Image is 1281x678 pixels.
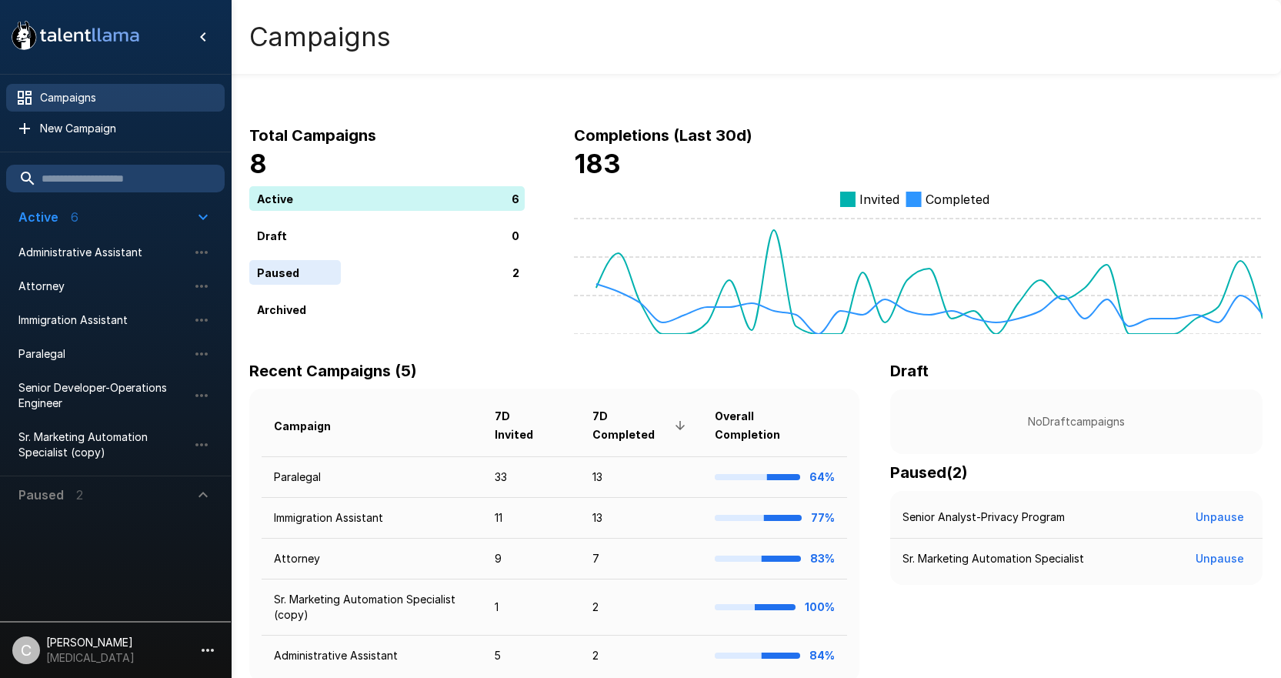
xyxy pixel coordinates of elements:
[482,579,580,636] td: 1
[715,407,835,444] span: Overall Completion
[915,414,1238,429] p: No Draft campaigns
[495,407,568,444] span: 7D Invited
[262,579,482,636] td: Sr. Marketing Automation Specialist (copy)
[249,21,391,53] h4: Campaigns
[890,463,968,482] b: Paused ( 2 )
[1189,545,1250,573] button: Unpause
[482,539,580,579] td: 9
[809,470,835,483] b: 64%
[580,498,702,539] td: 13
[902,509,1065,525] p: Senior Analyst-Privacy Program
[574,148,621,179] b: 183
[809,649,835,662] b: 84%
[262,457,482,498] td: Paralegal
[274,417,351,436] span: Campaign
[890,362,929,380] b: Draft
[262,498,482,539] td: Immigration Assistant
[262,636,482,676] td: Administrative Assistant
[482,457,580,498] td: 33
[512,191,519,207] p: 6
[249,126,376,145] b: Total Campaigns
[262,539,482,579] td: Attorney
[249,148,267,179] b: 8
[580,636,702,676] td: 2
[811,511,835,524] b: 77%
[902,551,1084,566] p: Sr. Marketing Automation Specialist
[482,498,580,539] td: 11
[805,600,835,613] b: 100%
[482,636,580,676] td: 5
[580,457,702,498] td: 13
[592,407,689,444] span: 7D Completed
[512,228,519,244] p: 0
[512,265,519,281] p: 2
[580,579,702,636] td: 2
[1189,503,1250,532] button: Unpause
[249,362,417,380] b: Recent Campaigns (5)
[574,126,752,145] b: Completions (Last 30d)
[580,539,702,579] td: 7
[810,552,835,565] b: 83%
